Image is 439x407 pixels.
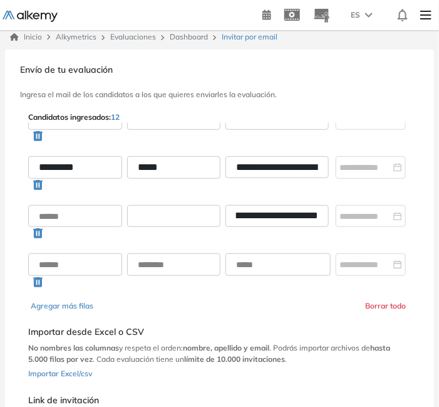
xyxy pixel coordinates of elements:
[20,65,419,75] h3: Envío de tu evaluación
[365,13,373,18] img: arrow
[183,343,269,352] b: nombre, apellido y email
[170,32,208,41] a: Dashboard
[10,31,42,43] a: Inicio
[56,32,96,41] span: Alkymetrics
[28,365,92,380] button: Importar Excel/csv
[365,300,406,312] button: Borrar todo
[415,3,436,28] img: Menu
[28,112,120,123] p: Candidatos ingresados:
[28,395,411,406] h5: Link de invitación
[28,327,411,337] h5: Importar desde Excel o CSV
[184,354,285,364] b: límite de 10.000 invitaciones
[28,343,119,352] b: No nombres las columnas
[351,9,360,21] span: ES
[28,369,92,378] span: Importar Excel/csv
[222,31,277,43] span: Invitar por email
[111,112,120,122] span: 12
[28,342,411,365] p: y respeta el orden: . Podrás importar archivos de . Cada evaluación tiene un .
[20,90,419,99] h3: Ingresa el mail de los candidatos a los que quieres enviarles la evaluación.
[3,11,58,22] img: Logo
[110,32,156,41] a: Evaluaciones
[31,300,93,312] button: Agregar más filas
